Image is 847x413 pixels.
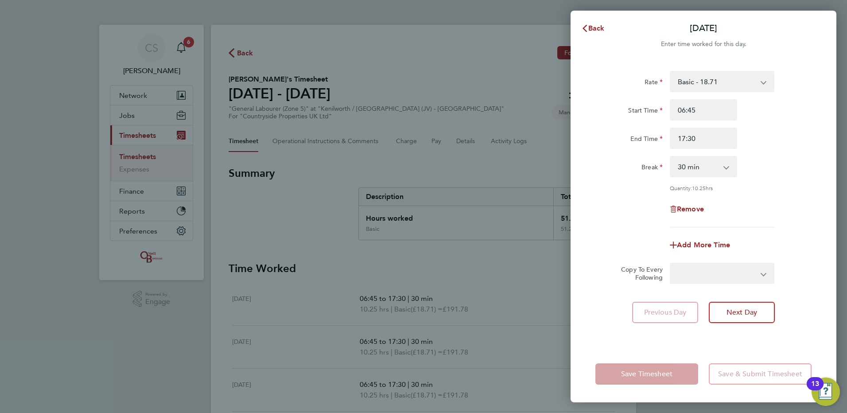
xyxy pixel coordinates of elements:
p: [DATE] [690,22,717,35]
label: Start Time [628,106,663,117]
div: Enter time worked for this day. [571,39,836,50]
div: 13 [811,384,819,395]
button: Next Day [709,302,775,323]
label: Copy To Every Following [614,265,663,281]
div: Quantity: hrs [670,184,774,191]
label: Break [641,163,663,174]
span: Add More Time [677,241,730,249]
span: Next Day [727,308,757,317]
label: Rate [645,78,663,89]
button: Open Resource Center, 13 new notifications [812,378,840,406]
span: Back [588,24,605,32]
span: 10.25 [692,184,706,191]
button: Remove [670,206,704,213]
input: E.g. 18:00 [670,128,737,149]
input: E.g. 08:00 [670,99,737,121]
span: Remove [677,205,704,213]
button: Back [572,19,614,37]
label: End Time [630,135,663,145]
button: Add More Time [670,242,730,249]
